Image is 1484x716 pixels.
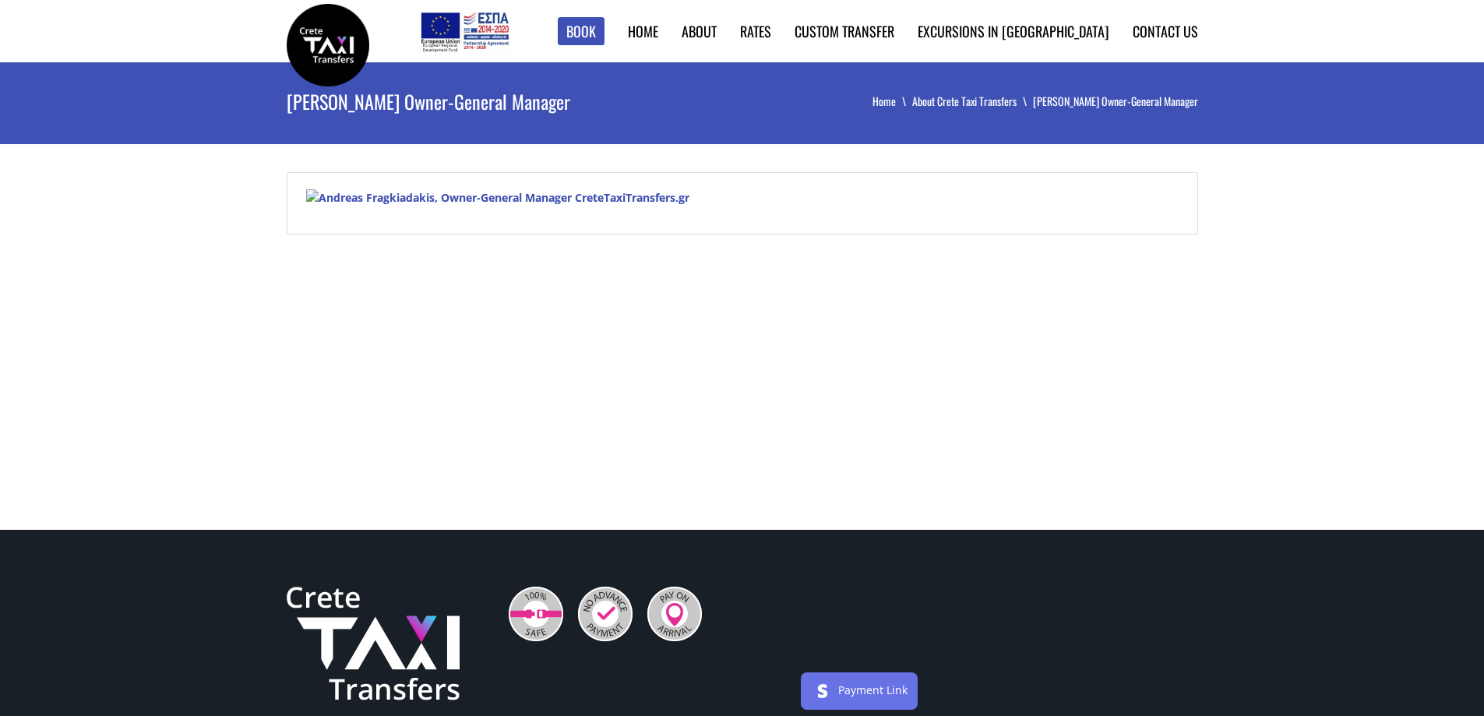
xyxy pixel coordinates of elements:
[628,21,658,41] a: Home
[838,682,908,697] a: Payment Link
[918,21,1109,41] a: Excursions in [GEOGRAPHIC_DATA]
[509,587,563,641] img: 100% Safe
[912,93,1033,109] a: About Crete Taxi Transfers
[1033,93,1198,109] li: [PERSON_NAME] Owner-General Manager
[558,17,605,46] a: Book
[418,8,511,55] img: e-bannersEUERDF180X90.jpg
[287,62,711,140] h1: [PERSON_NAME] Owner-General Manager
[578,587,633,641] img: No Advance Payment
[740,21,771,41] a: Rates
[647,587,702,641] img: Pay On Arrival
[287,4,369,86] img: Crete Taxi Transfers | Andreas Fragkiadakis Owner-General Manager | Crete Taxi Transfers
[795,21,894,41] a: Custom Transfer
[682,21,717,41] a: About
[810,679,835,704] img: stripe
[287,587,460,700] img: Crete Taxi Transfers
[1133,21,1198,41] a: Contact us
[306,189,689,206] img: Andreas Fragkiadakis, Owner-General Manager CreteTaxiTransfers.gr
[872,93,912,109] a: Home
[287,35,369,51] a: Crete Taxi Transfers | Andreas Fragkiadakis Owner-General Manager | Crete Taxi Transfers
